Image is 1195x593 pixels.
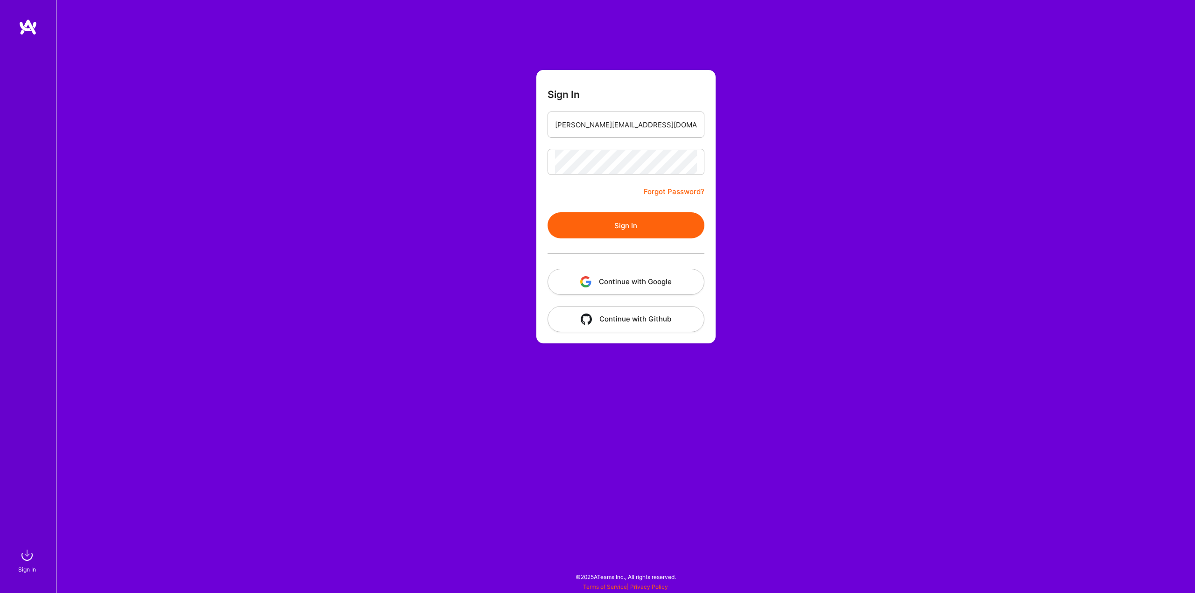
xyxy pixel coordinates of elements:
[548,269,704,295] button: Continue with Google
[548,89,580,100] h3: Sign In
[56,565,1195,588] div: © 2025 ATeams Inc., All rights reserved.
[555,113,697,137] input: Email...
[644,186,704,197] a: Forgot Password?
[630,583,668,590] a: Privacy Policy
[548,212,704,238] button: Sign In
[580,276,591,287] img: icon
[581,314,592,325] img: icon
[18,565,36,574] div: Sign In
[583,583,668,590] span: |
[548,306,704,332] button: Continue with Github
[18,546,36,565] img: sign in
[19,19,37,35] img: logo
[20,546,36,574] a: sign inSign In
[583,583,627,590] a: Terms of Service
